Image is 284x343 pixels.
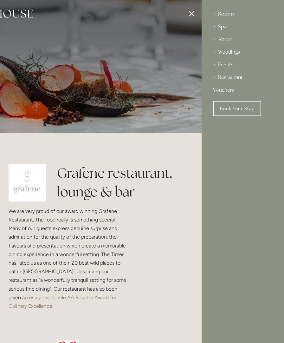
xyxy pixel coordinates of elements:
[213,101,261,116] a: Book Your Stay
[213,8,273,20] div: Rooms
[213,46,273,58] div: Weddings
[213,58,273,71] div: Events
[213,33,273,46] div: About
[213,20,273,33] div: Spa
[213,84,273,96] a: Vouchers
[213,71,273,84] div: Restaurant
